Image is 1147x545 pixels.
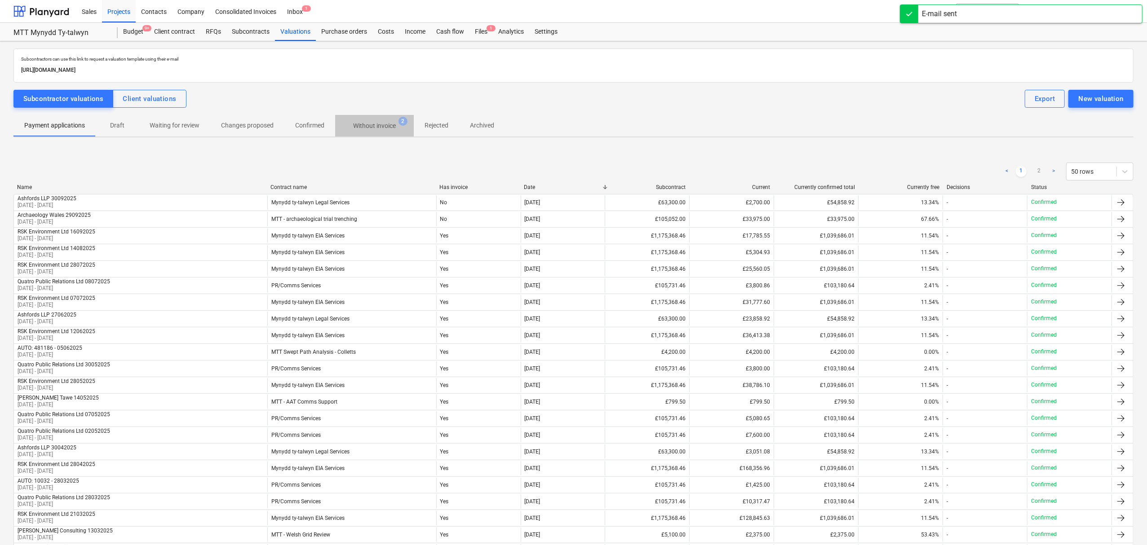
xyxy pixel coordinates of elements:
[1031,184,1108,190] div: Status
[18,345,82,351] div: AUTO: 481186 - 05062025
[525,299,540,305] div: [DATE]
[353,121,396,131] p: Without invoice
[605,527,689,542] div: £5,100.00
[436,444,521,459] div: Yes
[18,312,76,318] div: Ashfords LLP 27062025
[200,23,226,41] a: RFQs
[605,428,689,442] div: £105,731.46
[271,498,321,505] div: PR/Comms Services
[524,184,601,190] div: Date
[921,448,939,455] span: 13.34%
[18,262,95,268] div: RSK Environment Ltd 28072025
[1068,90,1134,108] button: New valuation
[1001,166,1012,177] a: Previous page
[18,278,110,285] div: Quatro Public Relations Ltd 08072025
[1031,315,1057,322] p: Confirmed
[18,361,110,368] div: Quatro Public Relations Ltd 30052025
[18,501,110,508] p: [DATE] - [DATE]
[18,478,79,484] div: AUTO: 10032 - 28032025
[1031,298,1057,306] p: Confirmed
[525,515,540,521] div: [DATE]
[605,295,689,309] div: £1,175,368.46
[18,212,91,218] div: Archaeology Wales 29092025
[605,411,689,426] div: £105,731.46
[1016,166,1027,177] a: Page 1 is your current page
[271,199,350,206] div: Mynydd ty-talwyn Legal Services
[113,90,186,108] button: Client valuations
[150,121,199,130] p: Waiting for review
[18,202,76,209] p: [DATE] - [DATE]
[689,461,774,475] div: £168,356.96
[271,382,345,388] div: Mynydd ty-talwyn EIA Services
[17,184,263,190] div: Name
[947,482,948,488] div: -
[18,295,95,301] div: RSK Environment Ltd 07072025
[226,23,275,41] a: Subcontracts
[18,195,76,202] div: Ashfords LLP 30092025
[947,465,948,471] div: -
[271,532,330,538] div: MTT - Welsh Grid Review
[605,195,689,210] div: £63,300.00
[1031,348,1057,356] p: Confirmed
[689,278,774,293] div: £3,800.86
[947,415,948,422] div: -
[921,465,939,471] span: 11.54%
[921,266,939,272] span: 11.54%
[399,117,407,126] span: 2
[947,498,948,505] div: -
[271,415,321,422] div: PR/Comms Services
[774,428,858,442] div: £103,180.64
[18,395,99,401] div: [PERSON_NAME] Tawe 14052025
[924,482,939,488] span: 2.41%
[1031,215,1057,223] p: Confirmed
[271,482,321,488] div: PR/Comms Services
[436,478,521,492] div: Yes
[302,5,311,12] span: 1
[18,401,99,409] p: [DATE] - [DATE]
[529,23,563,41] div: Settings
[947,399,948,405] div: -
[605,378,689,392] div: £1,175,368.46
[1034,166,1045,177] a: Page 2
[774,511,858,525] div: £1,039,686.01
[947,515,948,521] div: -
[774,527,858,542] div: £2,375.00
[436,245,521,259] div: Yes
[924,432,939,438] span: 2.41%
[18,444,76,451] div: Ashfords LLP 30042025
[271,448,350,455] div: Mynydd ty-talwyn Legal Services
[271,332,345,338] div: Mynydd ty-talwyn EIA Services
[921,299,939,305] span: 11.54%
[1031,381,1057,389] p: Confirmed
[18,235,95,242] p: [DATE] - [DATE]
[271,233,345,239] div: Mynydd ty-talwyn EIA Services
[18,301,95,309] p: [DATE] - [DATE]
[1031,331,1057,339] p: Confirmed
[525,448,540,455] div: [DATE]
[921,316,939,322] span: 13.34%
[689,262,774,276] div: £25,560.05
[487,25,496,31] span: 1
[372,23,399,41] div: Costs
[431,23,469,41] a: Cash flow
[693,184,771,190] div: Current
[689,245,774,259] div: £5,304.93
[605,312,689,326] div: £63,300.00
[947,432,948,438] div: -
[774,278,858,293] div: £103,180.64
[1031,398,1057,405] p: Confirmed
[21,56,1126,62] p: Subcontractors can use this link to request a valuation template using their e-mail
[436,328,521,343] div: Yes
[689,494,774,509] div: £10,317.47
[271,216,357,222] div: MTT - archaeological trial trenching
[605,361,689,376] div: £105,731.46
[947,448,948,455] div: -
[605,478,689,492] div: £105,731.46
[1031,414,1057,422] p: Confirmed
[921,515,939,521] span: 11.54%
[689,295,774,309] div: £31,777.60
[18,494,110,501] div: Quatro Public Relations Ltd 28032025
[947,299,948,305] div: -
[1031,365,1057,372] p: Confirmed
